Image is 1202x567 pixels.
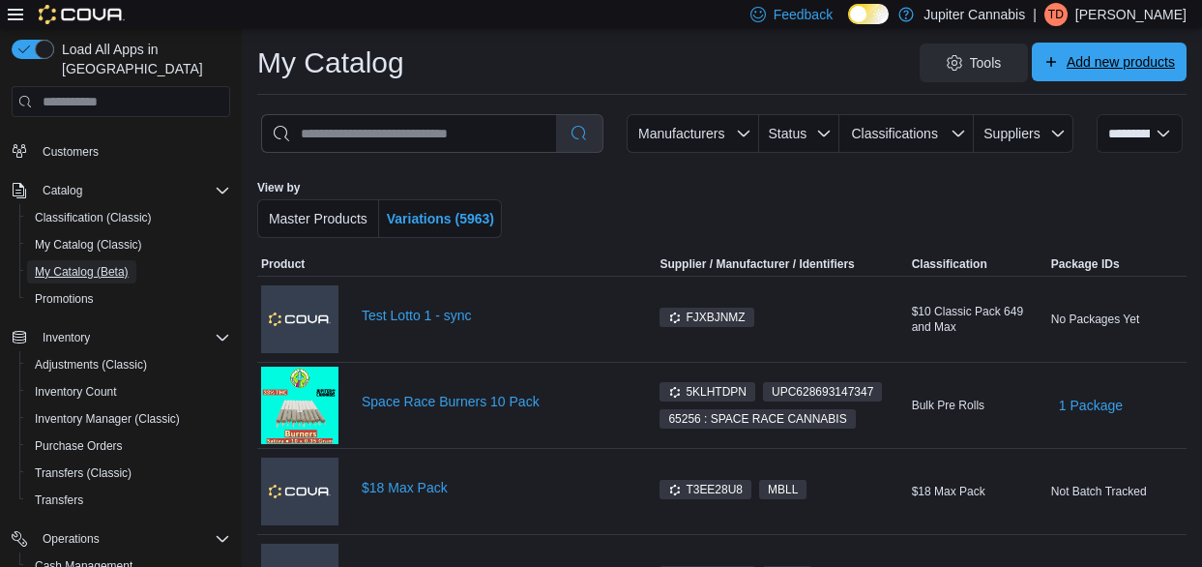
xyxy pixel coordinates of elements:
span: Status [769,126,807,141]
span: T3EE28U8 [660,480,751,499]
button: Inventory [35,326,98,349]
span: Adjustments (Classic) [35,357,147,373]
span: Operations [35,527,230,551]
span: Inventory Manager (Classic) [27,407,230,431]
a: Transfers [27,489,91,512]
span: Classification (Classic) [35,210,152,225]
span: Tools [970,53,1002,73]
span: My Catalog (Beta) [35,264,129,280]
span: Variations (5963) [387,211,494,226]
span: Customers [35,139,230,164]
div: Supplier / Manufacturer / Identifiers [660,256,854,272]
span: Master Products [269,211,367,226]
span: FJXBJNMZ [660,308,753,327]
button: Customers [4,137,238,165]
img: Space Race Burners 10 Pack [261,367,338,444]
a: Inventory Manager (Classic) [27,407,188,431]
span: TD [1048,3,1064,26]
span: Classification (Classic) [27,206,230,229]
span: Transfers (Classic) [27,462,230,485]
a: Space Race Burners 10 Pack [362,394,625,409]
input: Dark Mode [848,4,889,24]
button: Catalog [35,179,90,202]
button: Transfers [19,487,238,514]
button: Status [759,114,839,153]
span: Classifications [851,126,937,141]
span: Promotions [35,291,94,307]
a: Transfers (Classic) [27,462,139,485]
span: MBLL [768,481,798,498]
span: Classification [912,256,987,272]
a: Customers [35,140,106,164]
button: Operations [35,527,107,551]
span: Transfers [27,489,230,512]
span: Inventory Count [35,384,117,400]
button: Master Products [257,199,379,238]
button: Operations [4,525,238,552]
span: Catalog [43,183,82,198]
div: Tom Doran [1044,3,1068,26]
span: Add new products [1067,52,1175,72]
span: Purchase Orders [35,438,123,454]
button: Variations (5963) [379,199,502,238]
span: Inventory [35,326,230,349]
span: FJXBJNMZ [668,309,745,326]
span: UPC 628693147347 [772,383,873,401]
a: Classification (Classic) [27,206,160,229]
button: Inventory Count [19,378,238,405]
span: Transfers (Classic) [35,465,132,481]
span: 65256 : SPACE RACE CANNABIS [660,409,855,429]
button: My Catalog (Classic) [19,231,238,258]
button: Purchase Orders [19,433,238,460]
span: 5KLHTDPN [660,382,755,402]
span: Suppliers [983,126,1040,141]
a: Adjustments (Classic) [27,353,155,376]
div: Bulk Pre Rolls [908,394,1047,417]
span: My Catalog (Beta) [27,260,230,283]
p: [PERSON_NAME] [1075,3,1187,26]
button: Suppliers [974,114,1074,153]
span: T3EE28U8 [668,481,743,498]
a: My Catalog (Classic) [27,233,150,256]
button: Promotions [19,285,238,313]
span: Catalog [35,179,230,202]
span: Promotions [27,287,230,311]
span: Package IDs [1051,256,1120,272]
button: Adjustments (Classic) [19,351,238,378]
span: Inventory Count [27,380,230,403]
span: Inventory Manager (Classic) [35,411,180,427]
span: 5KLHTDPN [668,383,747,401]
button: Classification (Classic) [19,204,238,231]
button: Add new products [1032,43,1187,81]
span: Supplier / Manufacturer / Identifiers [632,256,854,272]
a: Promotions [27,287,102,311]
span: Inventory [43,330,90,345]
p: | [1033,3,1037,26]
span: My Catalog (Classic) [27,233,230,256]
span: Operations [43,531,100,547]
div: $18 Max Pack [908,480,1047,503]
button: 1 Package [1051,386,1130,425]
a: Purchase Orders [27,434,131,458]
span: Dark Mode [848,24,849,25]
span: My Catalog (Classic) [35,237,142,253]
span: Feedback [774,5,833,24]
div: Not Batch Tracked [1047,480,1187,503]
span: Transfers [35,492,83,508]
button: Inventory Manager (Classic) [19,405,238,433]
img: Test Lotto 1 - sync [261,285,338,353]
a: My Catalog (Beta) [27,260,136,283]
button: My Catalog (Beta) [19,258,238,285]
button: Catalog [4,177,238,204]
label: View by [257,180,300,195]
span: Customers [43,144,99,160]
button: Transfers (Classic) [19,460,238,487]
button: Manufacturers [627,114,758,153]
div: $10 Classic Pack 649 and Max [908,300,1047,339]
img: Cova [39,5,125,24]
a: $18 Max Pack [362,480,625,495]
span: Load All Apps in [GEOGRAPHIC_DATA] [54,40,230,78]
span: Product [261,256,305,272]
span: Manufacturers [638,126,724,141]
span: 65256 : SPACE RACE CANNABIS [668,410,846,428]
